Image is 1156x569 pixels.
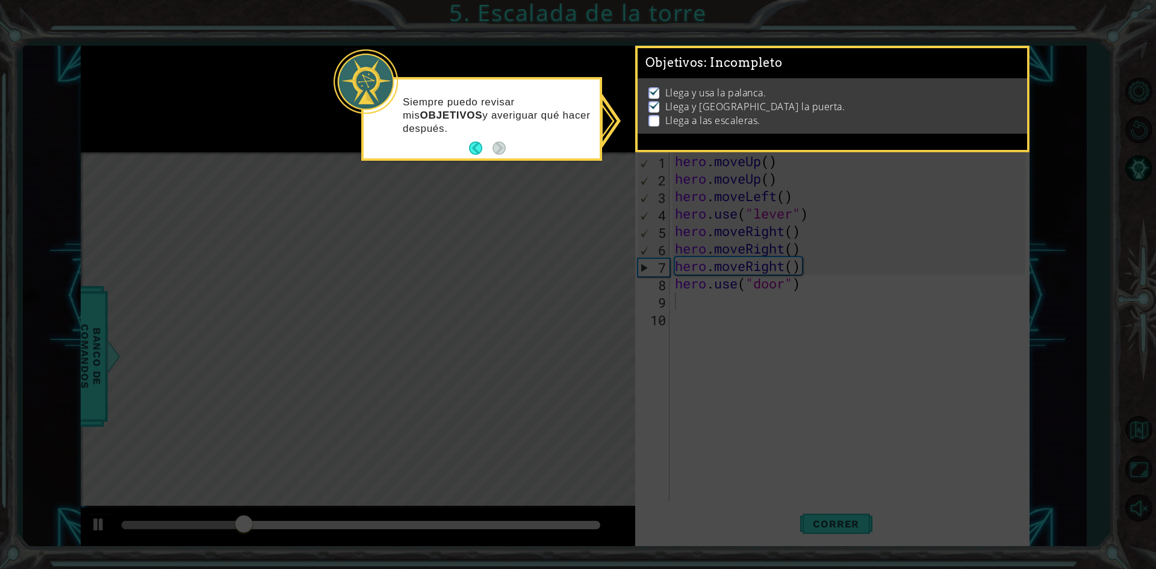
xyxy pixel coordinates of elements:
button: Next [493,141,506,155]
button: Back [469,141,493,155]
img: Check mark for checkbox [648,100,660,110]
p: Llega y usa la palanca. [665,86,766,99]
strong: OBJETIVOS [420,110,483,121]
p: Siempre puedo revisar mis y averiguar qué hacer después. [403,96,591,135]
span: : Incompleto [704,55,782,70]
span: Objetivos [645,55,783,70]
p: Llega y [GEOGRAPHIC_DATA] la puerta. [665,100,845,113]
p: Llega a las escaleras. [665,114,760,127]
img: Check mark for checkbox [648,86,660,96]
